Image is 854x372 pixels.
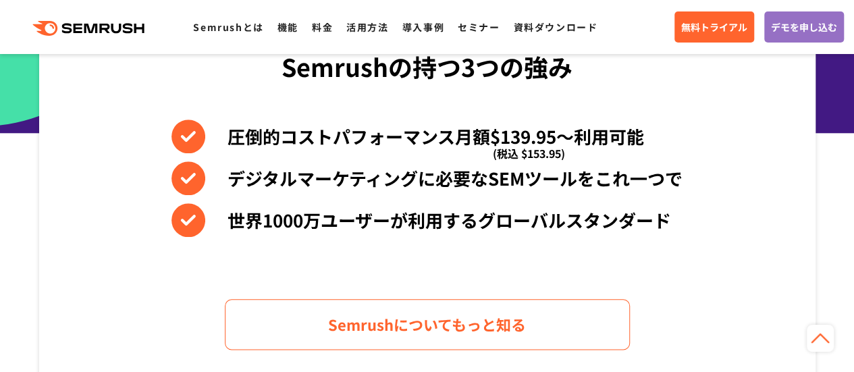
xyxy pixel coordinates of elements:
span: 無料トライアル [681,20,747,34]
a: 活用方法 [346,20,388,34]
span: Semrushについてもっと知る [328,313,526,336]
li: 世界1000万ユーザーが利用するグローバルスタンダード [171,203,683,237]
li: 圧倒的コストパフォーマンス月額$139.95〜利用可能 [171,119,683,153]
li: デジタルマーケティングに必要なSEMツールをこれ一つで [171,161,683,195]
a: 無料トライアル [674,11,754,43]
a: セミナー [458,20,500,34]
a: 導入事例 [402,20,444,34]
div: Semrushの持つ3つの強み [282,41,572,91]
a: 料金 [312,20,333,34]
span: (税込 $153.95) [493,136,565,170]
a: 機能 [277,20,298,34]
a: 資料ダウンロード [513,20,597,34]
span: デモを申し込む [771,20,837,34]
a: Semrushについてもっと知る [225,299,630,350]
a: Semrushとは [193,20,263,34]
a: デモを申し込む [764,11,844,43]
